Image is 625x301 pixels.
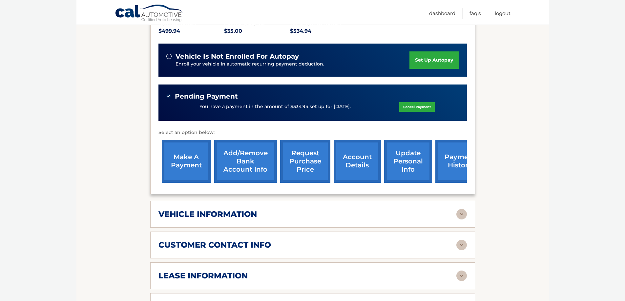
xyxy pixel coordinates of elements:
[158,129,467,137] p: Select an option below:
[456,209,467,219] img: accordion-rest.svg
[158,209,257,219] h2: vehicle information
[115,4,184,23] a: Cal Automotive
[384,140,432,183] a: update personal info
[175,92,238,101] span: Pending Payment
[456,240,467,250] img: accordion-rest.svg
[214,140,277,183] a: Add/Remove bank account info
[224,27,290,36] p: $35.00
[162,140,211,183] a: make a payment
[199,103,351,110] p: You have a payment in the amount of $534.94 set up for [DATE].
[334,140,381,183] a: account details
[429,8,455,19] a: Dashboard
[158,27,224,36] p: $499.94
[166,54,172,59] img: alert-white.svg
[456,271,467,281] img: accordion-rest.svg
[280,140,330,183] a: request purchase price
[176,61,410,68] p: Enroll your vehicle in automatic recurring payment deduction.
[435,140,485,183] a: payment history
[399,102,435,112] a: Cancel Payment
[158,240,271,250] h2: customer contact info
[290,27,356,36] p: $534.94
[409,51,459,69] a: set up autopay
[469,8,481,19] a: FAQ's
[176,52,299,61] span: vehicle is not enrolled for autopay
[158,271,248,281] h2: lease information
[495,8,510,19] a: Logout
[166,94,171,98] img: check-green.svg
